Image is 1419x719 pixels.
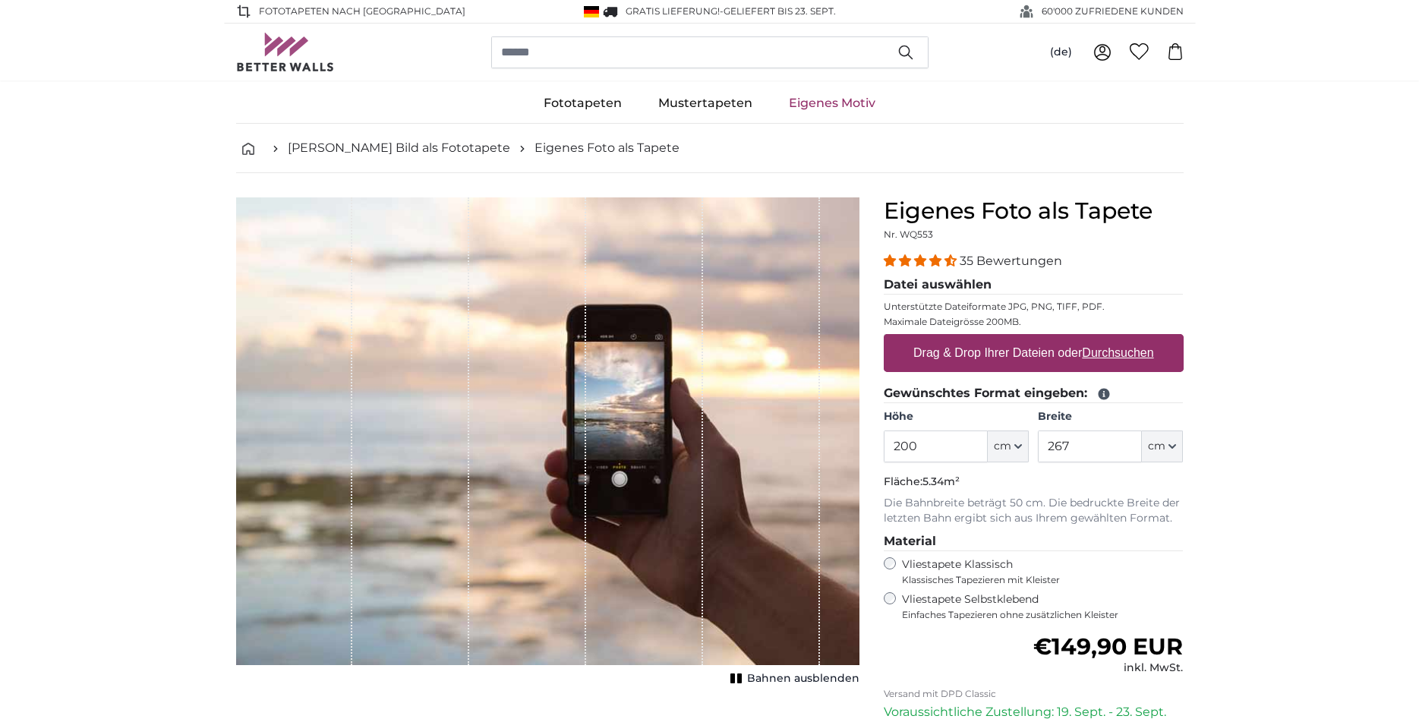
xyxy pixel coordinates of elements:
[884,475,1184,490] p: Fläche:
[726,668,859,689] button: Bahnen ausblenden
[1033,632,1183,661] span: €149,90 EUR
[884,197,1184,225] h1: Eigenes Foto als Tapete
[584,6,599,17] img: Deutschland
[902,574,1171,586] span: Klassisches Tapezieren mit Kleister
[1082,346,1153,359] u: Durchsuchen
[534,139,680,157] a: Eigenes Foto als Tapete
[747,671,859,686] span: Bahnen ausblenden
[1033,661,1183,676] div: inkl. MwSt.
[884,301,1184,313] p: Unterstützte Dateiformate JPG, PNG, TIFF, PDF.
[884,316,1184,328] p: Maximale Dateigrösse 200MB.
[884,254,960,268] span: 4.34 stars
[884,384,1184,403] legend: Gewünschtes Format eingeben:
[884,409,1029,424] label: Höhe
[922,475,960,488] span: 5.34m²
[884,229,933,240] span: Nr. WQ553
[626,5,720,17] span: GRATIS Lieferung!
[960,254,1062,268] span: 35 Bewertungen
[1042,5,1184,18] span: 60'000 ZUFRIEDENE KUNDEN
[1142,430,1183,462] button: cm
[720,5,836,17] span: -
[884,688,1184,700] p: Versand mit DPD Classic
[724,5,836,17] span: Geliefert bis 23. Sept.
[259,5,465,18] span: Fototapeten nach [GEOGRAPHIC_DATA]
[1038,409,1183,424] label: Breite
[884,532,1184,551] legend: Material
[1038,39,1084,66] button: (de)
[884,276,1184,295] legend: Datei auswählen
[994,439,1011,454] span: cm
[640,84,771,123] a: Mustertapeten
[902,557,1171,586] label: Vliestapete Klassisch
[1148,439,1165,454] span: cm
[236,197,859,689] div: 1 of 1
[902,592,1184,621] label: Vliestapete Selbstklebend
[902,609,1184,621] span: Einfaches Tapezieren ohne zusätzlichen Kleister
[884,496,1184,526] p: Die Bahnbreite beträgt 50 cm. Die bedruckte Breite der letzten Bahn ergibt sich aus Ihrem gewählt...
[236,124,1184,173] nav: breadcrumbs
[988,430,1029,462] button: cm
[288,139,510,157] a: [PERSON_NAME] Bild als Fototapete
[907,338,1160,368] label: Drag & Drop Ihrer Dateien oder
[771,84,894,123] a: Eigenes Motiv
[236,33,335,71] img: Betterwalls
[525,84,640,123] a: Fototapeten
